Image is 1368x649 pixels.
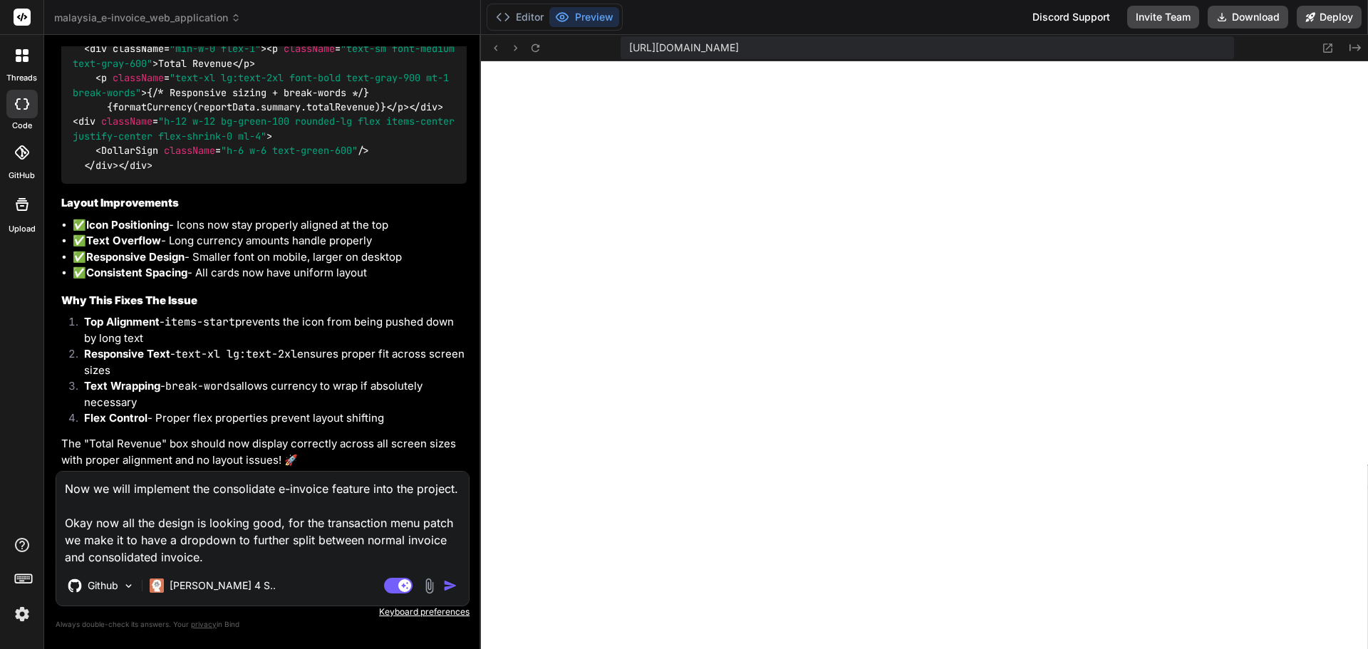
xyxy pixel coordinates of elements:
span: malaysia_e-invoice_web_application [54,11,241,25]
span: < = /> [95,144,369,157]
span: privacy [191,620,217,628]
li: ✅ - All cards now have uniform layout [73,265,467,281]
strong: Top Alignment [84,315,160,328]
strong: Text Overflow [86,234,161,247]
span: p [398,100,403,113]
strong: Consistent Spacing [86,266,187,279]
img: icon [443,578,457,593]
code: text-xl lg:text-2xl [175,347,297,361]
button: Preview [549,7,619,27]
span: {/* Responsive sizing + break-words */} {formatCurrency(reportData.summary.totalRevenue)} [73,72,455,114]
li: - allows currency to wrap if absolutely necessary [73,378,467,410]
p: The "Total Revenue" box should now display correctly across all screen sizes with proper alignmen... [61,436,467,468]
span: </ > [84,159,118,172]
button: Invite Team [1127,6,1199,28]
span: className [101,115,152,128]
span: < = > [73,72,455,99]
img: Pick Models [123,580,135,592]
li: - prevents the icon from being pushed down by long text [73,314,467,346]
div: Discord Support [1024,6,1119,28]
button: Deploy [1297,6,1362,28]
span: div [95,159,113,172]
p: Always double-check its answers. Your in Bind [56,618,470,631]
label: GitHub [9,170,35,182]
li: - ensures proper fit across screen sizes [73,346,467,378]
code: break-words [165,379,236,393]
button: Download [1208,6,1288,28]
span: p [101,72,107,85]
span: </ > [386,100,409,113]
span: div [78,115,95,128]
strong: Responsive Design [86,250,185,264]
span: p [272,43,278,56]
span: "min-w-0 flex-1" [170,43,261,56]
label: Upload [9,223,36,235]
p: Keyboard preferences [56,606,470,618]
p: [PERSON_NAME] 4 S.. [170,578,276,593]
li: ✅ - Smaller font on mobile, larger on desktop [73,249,467,266]
span: </ > [232,57,255,70]
span: DollarSign [101,144,158,157]
span: "text-xl lg:text-2xl font-bold text-gray-900 mt-1 break-words" [73,72,455,99]
li: ✅ - Long currency amounts handle properly [73,233,467,249]
iframe: Preview [481,61,1368,649]
li: ✅ - Icons now stay properly aligned at the top [73,217,467,234]
span: < = > [73,115,460,142]
li: - Proper flex properties prevent layout shifting [73,410,467,430]
label: code [12,120,32,132]
img: Claude 4 Sonnet [150,578,164,593]
span: p [244,57,249,70]
strong: Text Wrapping [84,379,160,393]
span: "h-12 w-12 bg-green-100 rounded-lg flex items-center justify-center flex-shrink-0 ml-4" [73,115,460,142]
span: className [113,72,164,85]
p: Github [88,578,118,593]
code: <div className= > { } <div className= > </div> </div> [73,13,460,173]
strong: Layout Improvements [61,196,179,209]
textarea: Now we will implement the consolidate e-invoice feature into the project. Okay now all the design... [56,472,469,566]
strong: Flex Control [84,411,147,425]
span: "h-6 w-6 text-green-600" [221,144,358,157]
code: items-start [165,315,235,329]
img: settings [10,602,34,626]
span: [URL][DOMAIN_NAME] [629,41,739,55]
strong: Icon Positioning [86,218,169,232]
strong: Why This Fixes The Issue [61,294,197,307]
strong: Responsive Text [84,347,170,360]
span: className [164,144,215,157]
img: attachment [421,578,437,594]
button: Editor [490,7,549,27]
label: threads [6,72,37,84]
span: className [284,43,335,56]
